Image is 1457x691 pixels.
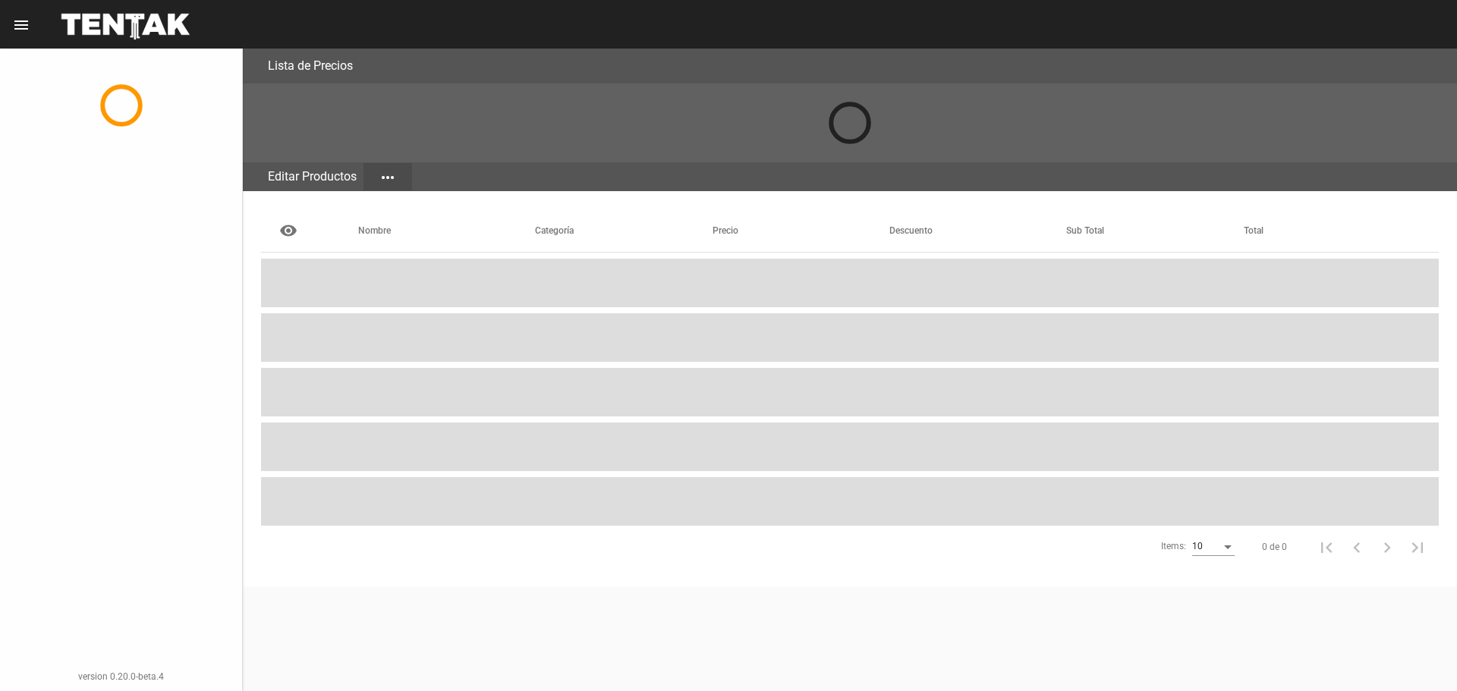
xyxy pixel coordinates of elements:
mat-header-cell: Precio [713,209,889,252]
button: Última [1402,532,1433,562]
button: Primera [1311,532,1342,562]
mat-header-cell: Total [1244,209,1439,252]
span: 10 [1192,541,1203,551]
mat-header-cell: Nombre [358,209,535,252]
mat-icon: more_horiz [379,168,397,187]
h3: Lista de Precios [268,55,353,77]
mat-select: Items: [1192,542,1235,552]
button: Elegir sección [363,163,412,190]
div: Items: [1161,539,1186,554]
mat-header-cell: Categoría [535,209,712,252]
div: version 0.20.0-beta.4 [12,669,230,684]
mat-header-cell: Sub Total [1066,209,1243,252]
div: 0 de 0 [1262,539,1287,554]
mat-icon: menu [12,16,30,34]
button: Anterior [1342,532,1372,562]
mat-icon: visibility [279,221,297,240]
button: Siguiente [1372,532,1402,562]
div: Editar Productos [261,162,363,191]
mat-header-cell: Descuento [889,209,1066,252]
